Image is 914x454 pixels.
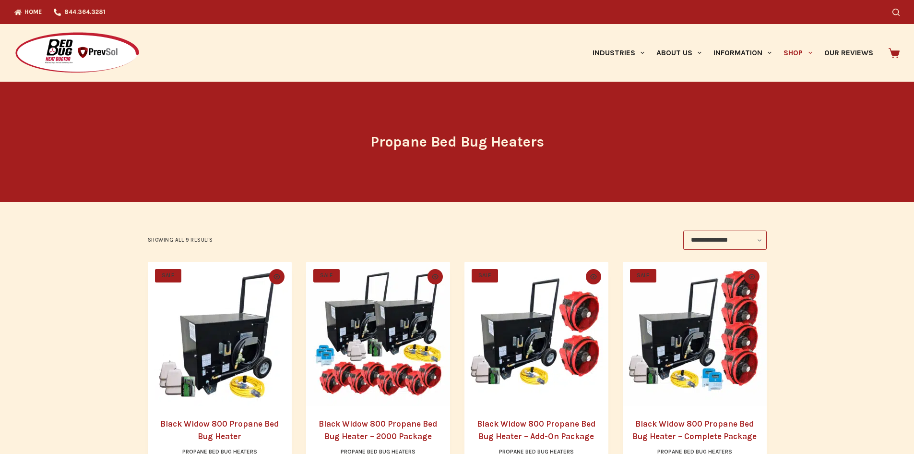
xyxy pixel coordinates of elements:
button: Search [892,9,900,16]
button: Quick view toggle [427,269,443,284]
a: Black Widow 800 Propane Bed Bug Heater – 2000 Package [319,419,437,441]
a: Industries [586,24,650,82]
a: Our Reviews [818,24,879,82]
nav: Primary [586,24,879,82]
a: Black Widow 800 Propane Bed Bug Heater – Complete Package [632,419,757,441]
button: Quick view toggle [744,269,760,284]
a: Black Widow 800 Propane Bed Bug Heater – Add-On Package [477,419,595,441]
span: SALE [630,269,656,282]
a: Black Widow 800 Propane Bed Bug Heater - 2000 Package [306,262,450,406]
span: SALE [155,269,181,282]
a: Black Widow 800 Propane Bed Bug Heater - Add-On Package [464,262,608,406]
a: Black Widow 800 Propane Bed Bug Heater [160,419,279,441]
span: SALE [313,269,340,282]
a: Black Widow 800 Propane Bed Bug Heater - Complete Package [623,262,767,406]
select: Shop order [683,231,767,250]
a: Black Widow 800 Propane Bed Bug Heater [148,262,292,406]
button: Quick view toggle [269,269,285,284]
h1: Propane Bed Bug Heaters [277,131,637,153]
button: Quick view toggle [586,269,601,284]
img: Prevsol/Bed Bug Heat Doctor [14,32,140,74]
span: SALE [472,269,498,282]
p: Showing all 9 results [148,236,214,245]
a: Shop [778,24,818,82]
a: Information [708,24,778,82]
a: About Us [650,24,707,82]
